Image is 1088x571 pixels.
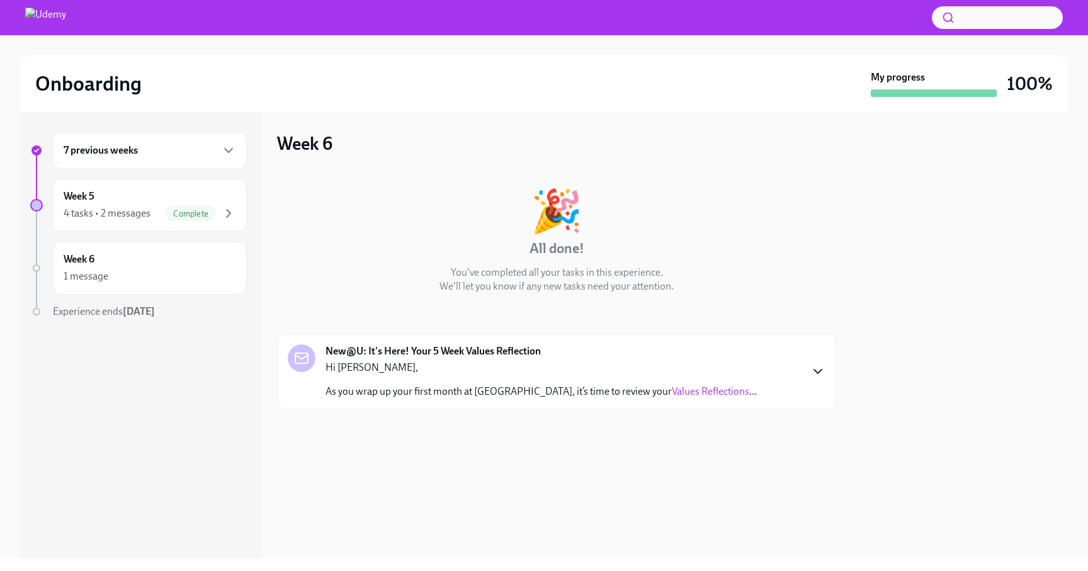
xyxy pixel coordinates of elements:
[326,344,541,358] strong: New@U: It's Here! Your 5 Week Values Reflection
[1007,72,1053,95] h3: 100%
[64,206,150,220] div: 4 tasks • 2 messages
[25,8,66,28] img: Udemy
[531,190,582,232] div: 🎉
[64,269,108,283] div: 1 message
[53,305,155,317] span: Experience ends
[672,385,749,397] a: Values Reflections
[123,305,155,317] strong: [DATE]
[326,385,757,399] p: As you wrap up your first month at [GEOGRAPHIC_DATA], it’s time to review your ...
[35,71,142,96] h2: Onboarding
[166,209,216,218] span: Complete
[30,242,247,295] a: Week 61 message
[277,132,332,155] h3: Week 6
[53,132,247,169] div: 7 previous weeks
[64,252,94,266] h6: Week 6
[64,189,94,203] h6: Week 5
[439,280,674,293] p: We'll let you know if any new tasks need your attention.
[871,71,925,84] strong: My progress
[326,361,757,375] p: Hi [PERSON_NAME],
[30,179,247,232] a: Week 54 tasks • 2 messagesComplete
[64,144,138,157] h6: 7 previous weeks
[451,266,663,280] p: You've completed all your tasks in this experience.
[530,239,584,258] h4: All done!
